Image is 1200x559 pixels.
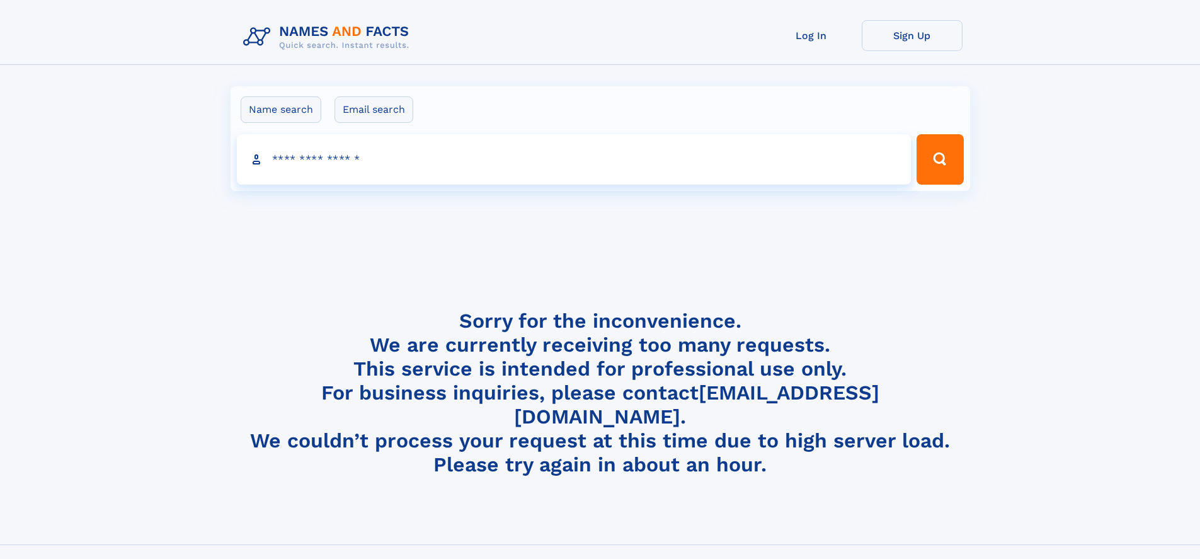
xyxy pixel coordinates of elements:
[238,20,420,54] img: Logo Names and Facts
[241,96,321,123] label: Name search
[761,20,862,51] a: Log In
[237,134,911,185] input: search input
[514,381,879,429] a: [EMAIL_ADDRESS][DOMAIN_NAME]
[238,309,963,477] h4: Sorry for the inconvenience. We are currently receiving too many requests. This service is intend...
[917,134,963,185] button: Search Button
[862,20,963,51] a: Sign Up
[334,96,413,123] label: Email search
